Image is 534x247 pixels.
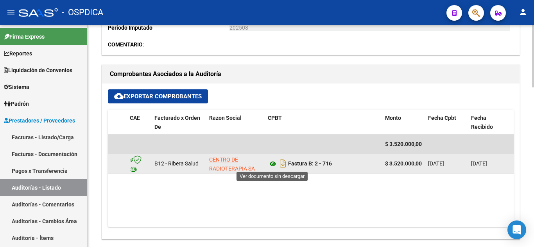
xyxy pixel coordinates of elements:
span: Razon Social [209,115,242,121]
span: Prestadores / Proveedores [4,116,75,125]
span: Fecha Cpbt [428,115,456,121]
mat-icon: menu [6,7,16,17]
span: Exportar Comprobantes [114,93,202,100]
span: Padrón [4,100,29,108]
mat-icon: cloud_download [114,91,124,101]
button: Exportar Comprobantes [108,89,208,103]
span: CPBT [268,115,282,121]
i: Descargar documento [278,157,288,170]
span: Firma Express [4,32,45,41]
span: Fecha Recibido [471,115,493,130]
span: [DATE] [428,160,444,167]
strong: $ 3.520.000,00 [385,160,422,167]
h1: Comprobantes Asociados a la Auditoría [110,68,512,80]
strong: Factura B: 2 - 716 [288,161,332,167]
div: Open Intercom Messenger [507,220,526,239]
strong: COMENTARIO [108,41,143,48]
span: CENTRO DE RADIOTERAPIA SA [209,156,255,172]
datatable-header-cell: Fecha Recibido [468,110,511,135]
span: Monto [385,115,401,121]
datatable-header-cell: Razon Social [206,110,265,135]
mat-icon: person [518,7,528,17]
span: CAE [130,115,140,121]
span: - OSPDICA [62,4,103,21]
datatable-header-cell: Facturado x Orden De [151,110,206,135]
span: $ 3.520.000,00 [385,141,422,147]
span: [DATE] [471,160,487,167]
datatable-header-cell: Fecha Cpbt [425,110,468,135]
datatable-header-cell: Monto [382,110,425,135]
datatable-header-cell: CAE [127,110,151,135]
span: : [108,41,144,48]
span: Sistema [4,83,29,91]
datatable-header-cell: CPBT [265,110,382,135]
span: Facturado x Orden De [154,115,200,130]
p: Periodo Imputado [108,23,229,32]
span: B12 - Ribera Salud [154,160,199,167]
span: Liquidación de Convenios [4,66,72,75]
span: Reportes [4,49,32,58]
